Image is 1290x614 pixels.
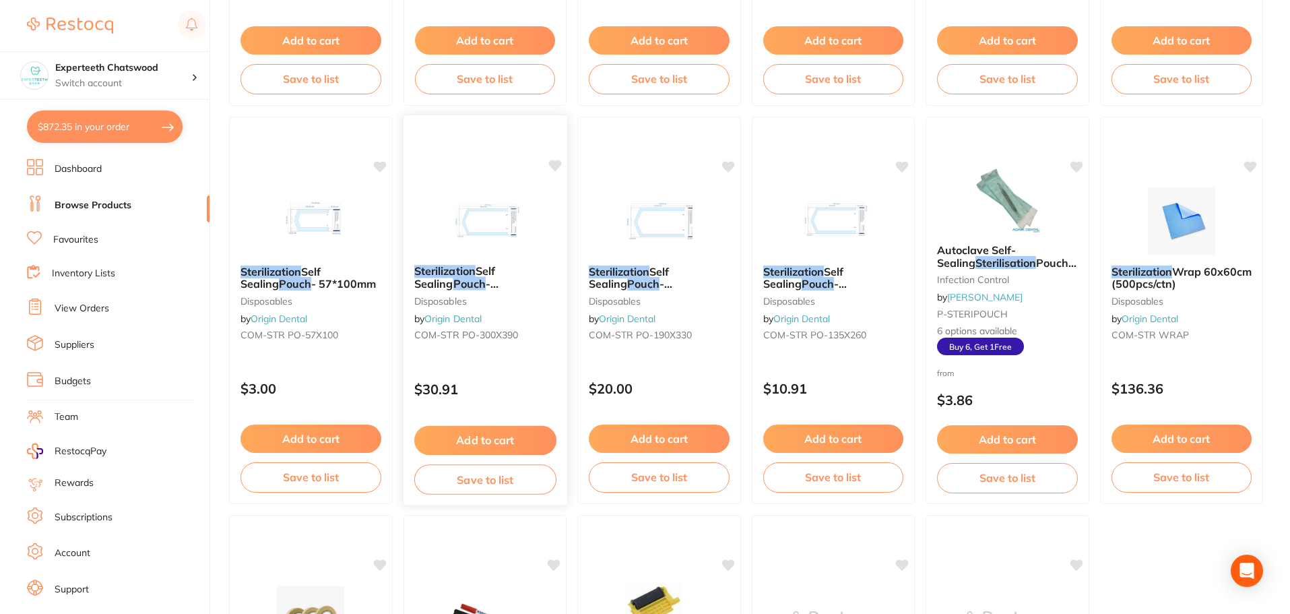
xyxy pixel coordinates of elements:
[53,233,98,247] a: Favourites
[1111,266,1252,290] b: Sterilization Wrap 60x60cm (500pcs/ctn)
[1111,64,1252,94] button: Save to list
[589,266,730,290] b: Sterilization Self Sealing Pouch - 190*330mm
[589,313,655,325] span: by
[55,445,106,458] span: RestocqPay
[763,265,843,290] span: Self Sealing
[240,296,381,307] small: disposables
[1111,296,1252,307] small: disposables
[240,64,381,94] button: Save to list
[414,264,494,290] span: Self Sealing
[589,462,730,492] button: Save to list
[240,26,381,55] button: Add to cart
[615,187,703,255] img: Sterilization Self Sealing Pouch - 190*330mm
[763,381,904,396] p: $10.91
[279,277,311,290] em: Pouch
[589,265,649,278] em: Sterilization
[1111,381,1252,396] p: $136.36
[763,266,904,290] b: Sterilization Self Sealing Pouch - 135*260mm
[937,64,1078,94] button: Save to list
[599,313,655,325] a: Origin Dental
[937,244,1078,269] b: Autoclave Self-Sealing Sterilisation Pouches 200/pk
[415,64,556,94] button: Save to list
[55,199,131,212] a: Browse Products
[937,308,1008,320] span: P-STERIPOUCH
[240,425,381,453] button: Add to cart
[27,443,106,459] a: RestocqPay
[55,302,109,315] a: View Orders
[937,26,1078,55] button: Add to cart
[937,325,1078,338] span: 6 options available
[937,463,1078,493] button: Save to list
[52,267,115,280] a: Inventory Lists
[414,329,518,341] span: COM-STR PO-300X390
[240,266,381,290] b: Sterilization Self Sealing Pouch - 57*100mm
[1111,313,1178,325] span: by
[937,338,1024,355] span: Buy 6, Get 1 Free
[763,26,904,55] button: Add to cart
[1138,187,1225,255] img: Sterilization Wrap 60x60cm (500pcs/ctn)
[763,277,847,303] span: - 135*260mm
[55,338,94,352] a: Suppliers
[55,547,90,560] a: Account
[1111,265,1252,290] span: Wrap 60x60cm (500pcs/ctn)
[240,313,307,325] span: by
[589,329,692,341] span: COM-STR PO-190X330
[1111,425,1252,453] button: Add to cart
[240,329,338,341] span: COM-STR PO-57X100
[937,425,1078,454] button: Add to cart
[763,296,904,307] small: disposables
[414,277,498,303] span: - 300*390mm
[27,111,183,143] button: $872.35 in your order
[414,295,556,306] small: disposables
[267,187,354,255] img: Sterilization Self Sealing Pouch - 57*100mm
[27,10,113,41] a: Restocq Logo
[763,64,904,94] button: Save to list
[251,313,307,325] a: Origin Dental
[55,477,94,490] a: Rewards
[937,256,1080,282] span: Pouches 200/pk
[589,64,730,94] button: Save to list
[937,274,1078,285] small: infection control
[627,277,659,290] em: Pouch
[789,187,877,255] img: Sterilization Self Sealing Pouch - 135*260mm
[1111,265,1172,278] em: Sterilization
[1231,555,1263,587] div: Open Intercom Messenger
[27,443,43,459] img: RestocqPay
[414,265,556,290] b: Sterilization Self Sealing Pouch - 300*390mm
[415,26,556,55] button: Add to cart
[424,313,482,325] a: Origin Dental
[947,291,1023,303] a: [PERSON_NAME]
[311,277,376,290] span: - 57*100mm
[414,313,481,325] span: by
[589,296,730,307] small: disposables
[441,186,529,254] img: Sterilization Self Sealing Pouch - 300*390mm
[240,265,301,278] em: Sterilization
[975,256,1036,270] em: Sterilisation
[763,462,904,492] button: Save to list
[589,425,730,453] button: Add to cart
[55,375,91,388] a: Budgets
[763,265,824,278] em: Sterilization
[414,464,556,495] button: Save to list
[937,291,1023,303] span: by
[21,62,48,89] img: Experteeth Chatswood
[937,368,955,378] span: from
[55,511,112,524] a: Subscriptions
[802,277,834,290] em: Pouch
[589,277,672,303] span: - 190*330mm
[1111,26,1252,55] button: Add to cart
[937,243,1016,269] span: Autoclave Self-Sealing
[414,381,556,397] p: $30.91
[55,77,191,90] p: Switch account
[937,392,1078,408] p: $3.86
[763,313,830,325] span: by
[1122,313,1178,325] a: Origin Dental
[589,381,730,396] p: $20.00
[589,26,730,55] button: Add to cart
[55,162,102,176] a: Dashboard
[240,381,381,396] p: $3.00
[27,18,113,34] img: Restocq Logo
[414,264,475,278] em: Sterilization
[773,313,830,325] a: Origin Dental
[240,265,321,290] span: Self Sealing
